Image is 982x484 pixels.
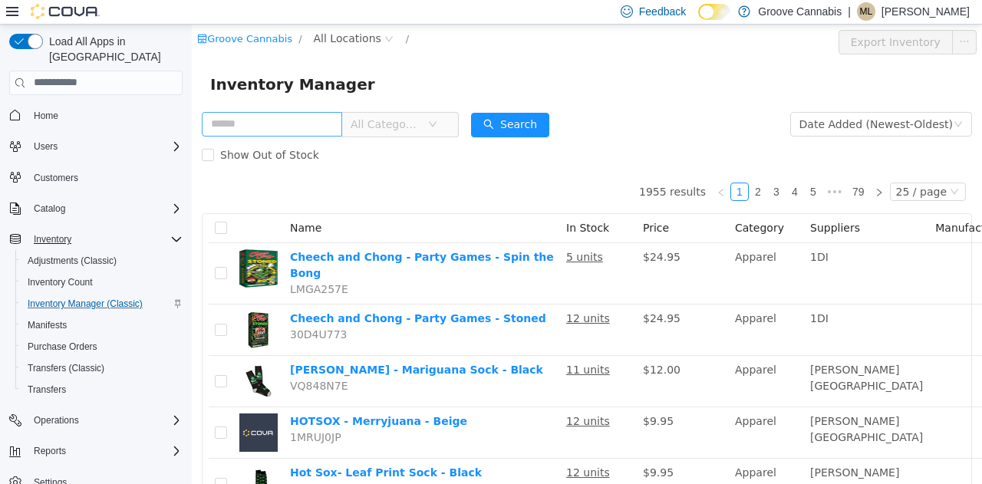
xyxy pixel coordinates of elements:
span: Load All Apps in [GEOGRAPHIC_DATA] [43,34,183,64]
a: Purchase Orders [21,337,104,356]
span: Dark Mode [698,20,699,21]
td: Apparel [537,219,612,280]
span: Transfers (Classic) [21,359,183,377]
span: Inventory Manager (Classic) [28,298,143,310]
a: 2 [558,159,575,176]
span: [PERSON_NAME] [GEOGRAPHIC_DATA] [618,339,731,367]
span: $24.95 [451,226,489,239]
button: Transfers [15,379,189,400]
li: 2 [557,158,575,176]
span: 1DI [618,226,637,239]
img: Hot Sox- Leaf Print Sock - Black hero shot [48,440,86,479]
a: Cheech and Chong - Party Games - Spin the Bong [98,226,362,255]
button: Users [28,137,64,156]
button: Export Inventory [647,5,761,30]
a: [PERSON_NAME] - Mariguana Sock - Black [98,339,351,351]
span: Home [34,110,58,122]
span: Transfers [21,380,183,399]
span: ••• [631,158,655,176]
span: [PERSON_NAME] [GEOGRAPHIC_DATA] [618,442,731,470]
button: Purchase Orders [15,336,189,357]
button: Customers [3,166,189,189]
u: 12 units [374,390,418,403]
span: Users [34,140,58,153]
a: Inventory Manager (Classic) [21,295,149,313]
span: / [214,8,217,20]
button: Inventory Manager (Classic) [15,293,189,314]
span: $9.95 [451,442,482,454]
a: Adjustments (Classic) [21,252,123,270]
span: Inventory Count [21,273,183,291]
button: Inventory [28,230,77,249]
input: Dark Mode [698,4,730,20]
button: Reports [28,442,72,460]
button: Users [3,136,189,157]
span: / [107,8,110,20]
span: Operations [34,414,79,426]
a: Transfers [21,380,72,399]
span: Manifests [21,316,183,334]
span: Catalog [34,202,65,215]
button: Inventory [3,229,189,250]
span: 8N8H1LNG [98,458,157,470]
button: Operations [3,410,189,431]
span: 1DI [618,288,637,300]
span: Customers [34,172,78,184]
button: Manifests [15,314,189,336]
li: Next Page [678,158,697,176]
img: HOTSOX - Merryjuana - Beige placeholder [48,389,86,427]
button: Catalog [3,198,189,219]
button: Operations [28,411,85,430]
i: icon: shop [5,9,15,19]
span: Adjustments (Classic) [21,252,183,270]
span: Feedback [639,4,686,19]
span: Price [451,197,477,209]
span: Inventory [34,233,71,245]
span: Customers [28,168,183,187]
span: $9.95 [451,390,482,403]
u: 12 units [374,288,418,300]
span: In Stock [374,197,417,209]
a: 3 [576,159,593,176]
li: 79 [655,158,678,176]
div: Date Added (Newest-Oldest) [608,88,761,111]
span: All Locations [122,5,189,22]
span: VQ848N7E [98,355,157,367]
a: icon: shopGroove Cannabis [5,8,101,20]
td: Apparel [537,280,612,331]
span: All Categories [159,92,229,107]
button: Home [3,104,189,127]
span: Transfers (Classic) [28,362,104,374]
span: Inventory Manager [18,48,193,72]
span: [PERSON_NAME] [GEOGRAPHIC_DATA] [618,390,731,419]
a: Home [28,107,64,125]
div: Michael Langburt [857,2,875,21]
li: Previous Page [520,158,539,176]
span: ML [860,2,873,21]
span: 1MRUJ0JP [98,407,150,419]
a: Customers [28,169,84,187]
li: 4 [594,158,612,176]
i: icon: down [758,163,767,173]
button: Catalog [28,199,71,218]
a: 79 [656,159,677,176]
span: $24.95 [451,288,489,300]
button: Inventory Count [15,272,189,293]
a: 5 [613,159,630,176]
span: Reports [34,445,66,457]
span: Purchase Orders [28,341,97,353]
span: Inventory [28,230,183,249]
a: Hot Sox- Leaf Print Sock - Black [98,442,290,454]
span: Inventory Manager (Classic) [21,295,183,313]
button: Transfers (Classic) [15,357,189,379]
p: [PERSON_NAME] [881,2,970,21]
td: Apparel [537,331,612,383]
div: 25 / page [704,159,755,176]
span: Show Out of Stock [22,124,133,137]
i: icon: down [236,95,245,106]
button: Adjustments (Classic) [15,250,189,272]
a: 1 [539,159,556,176]
span: Catalog [28,199,183,218]
u: 5 units [374,226,411,239]
span: Adjustments (Classic) [28,255,117,267]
